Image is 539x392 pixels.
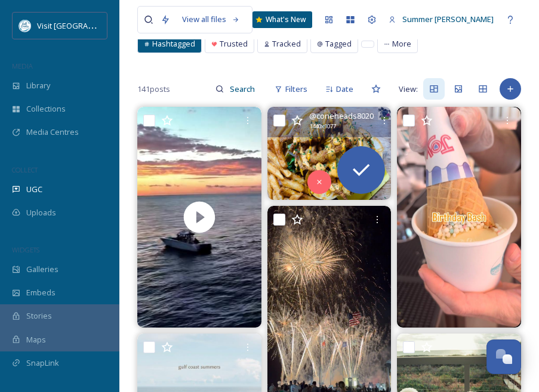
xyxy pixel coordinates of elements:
[486,339,521,374] button: Open Chat
[26,126,79,138] span: Media Centres
[309,122,336,131] span: 1440 x 1077
[325,38,352,50] span: Tagged
[220,38,248,50] span: Trusted
[252,11,312,28] a: What's New
[137,107,261,328] video: Overnight in the Middle Grounds 🌊🔥 That’s what it’s all about! 🎣 Show us your next big catch—be s...
[26,287,56,298] span: Embeds
[26,207,56,218] span: Uploads
[272,38,301,50] span: Tracked
[26,103,66,115] span: Collections
[392,38,411,50] span: More
[336,84,353,95] span: Date
[26,264,58,275] span: Galleries
[12,165,38,174] span: COLLECT
[37,20,130,31] span: Visit [GEOGRAPHIC_DATA]
[152,38,195,50] span: Hashtagged
[224,77,263,101] input: Search
[399,84,418,95] span: View:
[402,14,494,24] span: Summer [PERSON_NAME]
[137,107,261,328] img: thumbnail
[383,8,500,31] a: Summer [PERSON_NAME]
[137,84,170,95] span: 141 posts
[26,184,42,195] span: UGC
[397,107,521,327] img: 502763571_17852862105453265_3004215653629743000_n.jpg
[26,310,52,322] span: Stories
[26,357,59,369] span: SnapLink
[26,334,46,345] span: Maps
[12,245,39,254] span: WIDGETS
[309,110,374,122] span: @ coneheads8020
[26,80,50,91] span: Library
[285,84,307,95] span: Filters
[19,20,31,32] img: download%20%282%29.png
[176,8,246,31] a: View all files
[267,107,392,199] img: Tonight’s Specials: Soft-Shell Crab Tacos, Basket or Po-Boy. Served with two sides. 📍 30ecsb Cape...
[12,61,33,70] span: MEDIA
